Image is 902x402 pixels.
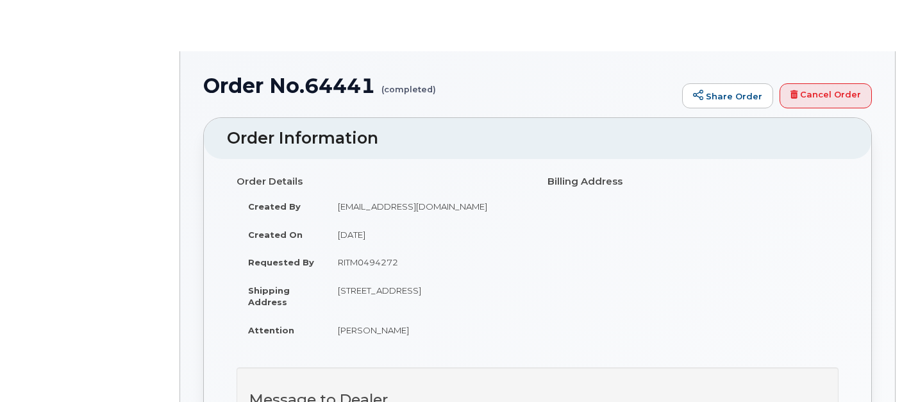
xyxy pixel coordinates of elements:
[780,83,872,109] a: Cancel Order
[326,248,528,276] td: RITM0494272
[248,201,301,212] strong: Created By
[248,230,303,240] strong: Created On
[547,176,839,187] h4: Billing Address
[203,74,676,97] h1: Order No.64441
[326,192,528,221] td: [EMAIL_ADDRESS][DOMAIN_NAME]
[326,221,528,249] td: [DATE]
[248,325,294,335] strong: Attention
[682,83,773,109] a: Share Order
[326,316,528,344] td: [PERSON_NAME]
[248,285,290,308] strong: Shipping Address
[248,257,314,267] strong: Requested By
[326,276,528,316] td: [STREET_ADDRESS]
[227,130,848,147] h2: Order Information
[237,176,528,187] h4: Order Details
[381,74,436,94] small: (completed)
